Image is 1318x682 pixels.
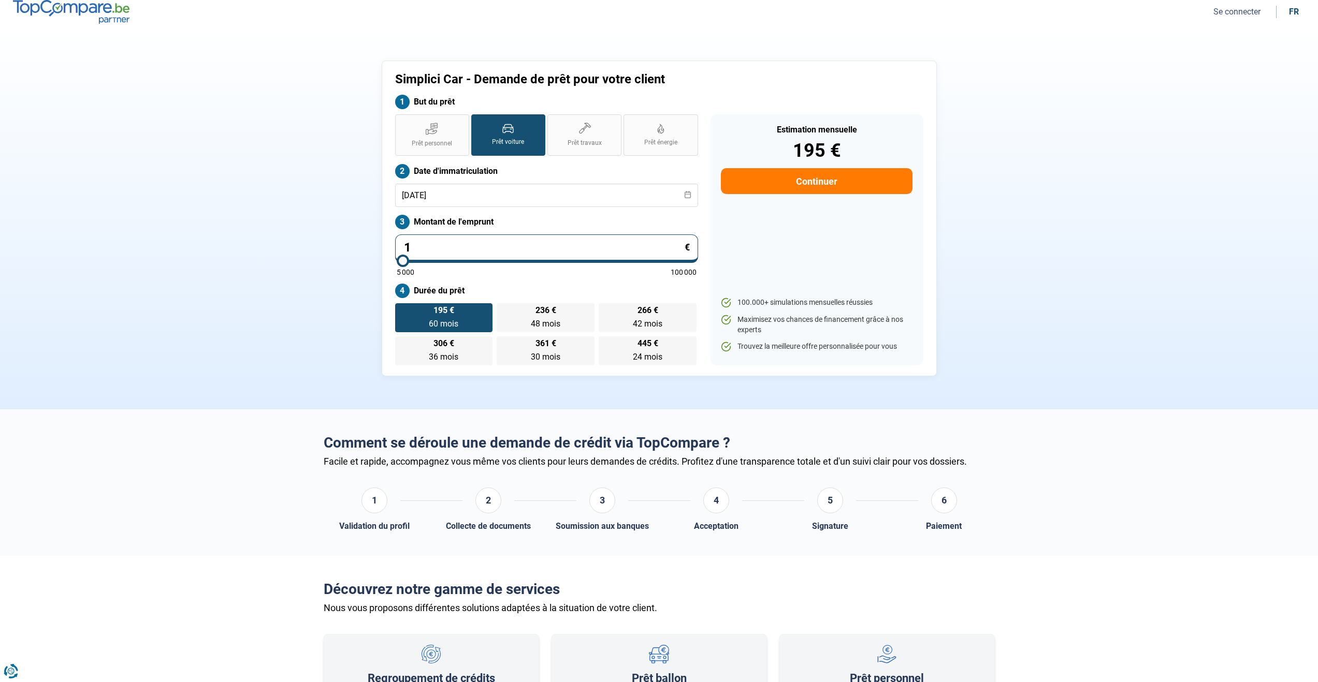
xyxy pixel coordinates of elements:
[926,521,962,531] div: Paiement
[395,284,698,298] label: Durée du prêt
[324,456,995,467] div: Facile et rapide, accompagnez vous même vos clients pour leurs demandes de crédits. Profitez d'un...
[649,645,669,664] img: Prêt ballon
[633,319,662,329] span: 42 mois
[395,72,788,87] h1: Simplici Car - Demande de prêt pour votre client
[812,521,848,531] div: Signature
[395,164,698,179] label: Date d'immatriculation
[721,315,912,335] li: Maximisez vos chances de financement grâce à nos experts
[589,487,615,513] div: 3
[429,319,458,329] span: 60 mois
[339,521,410,531] div: Validation du profil
[1210,6,1264,17] button: Se connecter
[395,184,698,207] input: jj/mm/aaaa
[638,306,658,315] span: 266 €
[694,521,738,531] div: Acceptation
[685,243,690,252] span: €
[531,319,560,329] span: 48 mois
[877,645,896,664] img: Prêt personnel
[324,602,995,613] div: Nous vous proposons différentes solutions adaptées à la situation de votre client.
[556,521,649,531] div: Soumission aux banques
[531,352,560,362] span: 30 mois
[475,487,501,513] div: 2
[817,487,843,513] div: 5
[324,434,995,452] h2: Comment se déroule une demande de crédit via TopCompare ?
[633,352,662,362] span: 24 mois
[492,138,524,146] span: Prêt voiture
[446,521,531,531] div: Collecte de documents
[535,339,556,348] span: 361 €
[412,139,452,148] span: Prêt personnel
[535,306,556,315] span: 236 €
[721,141,912,160] div: 195 €
[397,269,414,276] span: 5 000
[324,581,995,598] h2: Découvrez notre gamme de services
[568,139,602,147] span: Prêt travaux
[638,339,658,348] span: 445 €
[721,126,912,134] div: Estimation mensuelle
[721,342,912,352] li: Trouvez la meilleure offre personnalisée pour vous
[422,645,441,664] img: Regroupement de crédits
[433,339,454,348] span: 306 €
[395,215,698,229] label: Montant de l'emprunt
[671,269,697,276] span: 100 000
[395,95,698,109] label: But du prêt
[1289,7,1299,17] div: fr
[433,306,454,315] span: 195 €
[361,487,387,513] div: 1
[644,138,677,147] span: Prêt énergie
[721,298,912,308] li: 100.000+ simulations mensuelles réussies
[931,487,957,513] div: 6
[703,487,729,513] div: 4
[429,352,458,362] span: 36 mois
[721,168,912,194] button: Continuer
